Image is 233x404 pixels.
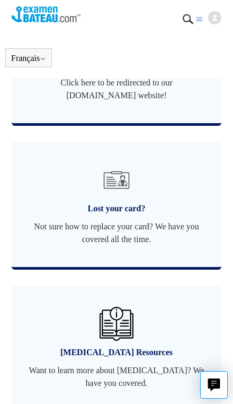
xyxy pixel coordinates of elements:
div: Live chat [195,371,233,404]
span: Click here to be redirected to our [DOMAIN_NAME] website! [28,76,205,102]
img: 01JHREV2E6NG3DHE8VTG8QH796 [100,307,133,341]
img: 01JRG6G2EV3DDNXGW7HNC1VX3K [180,11,196,27]
span: Want to learn more about [MEDICAL_DATA]? We have you covered. [28,364,205,390]
button: Ouvrir/Fermer le menu de navigation [196,11,203,27]
span: Lost your card? [28,202,205,215]
button: Live chat [200,371,228,399]
span: Not sure how to replace your card? We have you covered all the time. [28,220,205,246]
a: Lost your card? Not sure how to replace your card? We have you covered all the time. [12,142,221,267]
img: Page d’accueil du Centre d’aide Examen Bateau [12,6,80,22]
span: [MEDICAL_DATA] Resources [28,346,205,359]
img: 01JRG6G4NA4NJ1BVG8MJM761YH [100,163,133,197]
button: Français [11,54,46,63]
